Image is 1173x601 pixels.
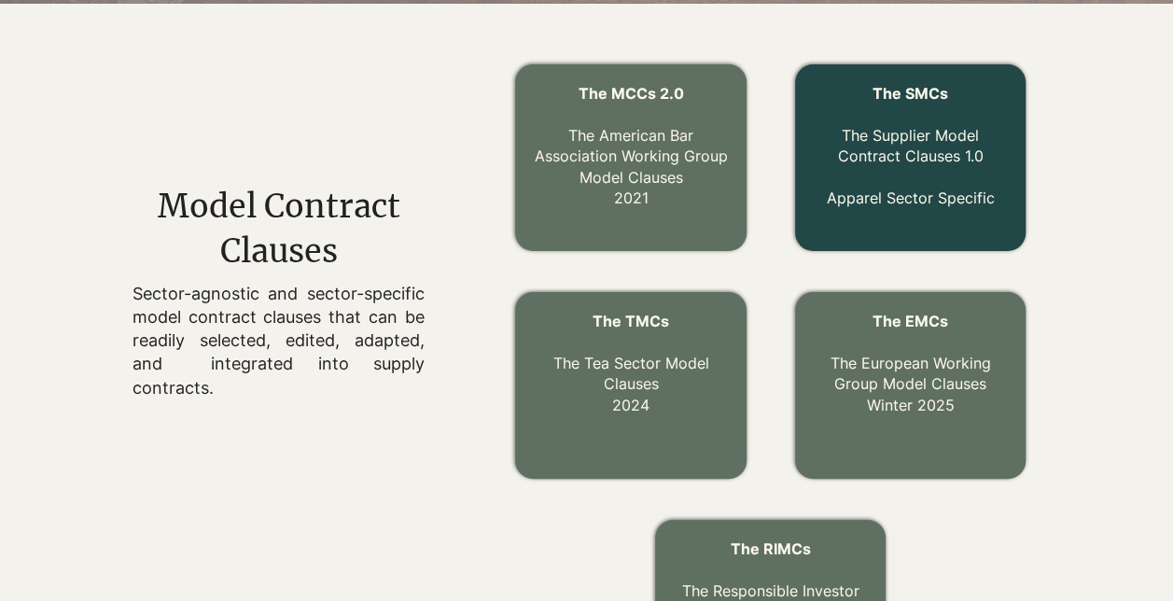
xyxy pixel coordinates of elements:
a: The Supplier Model Contract Clauses 1.0 [837,126,983,165]
span: The MCCs 2.0 [578,84,683,103]
a: Apparel Sector Specific [826,189,994,207]
div: main content [132,185,426,398]
span: The EMCs [873,312,948,330]
p: Sector-agnostic and sector-specific model contract clauses that can be readily selected, edited, ... [133,282,425,399]
a: The TMCs The Tea Sector Model Clauses2024 [552,312,708,414]
a: The EMCs The European Working Group Model ClausesWinter 2025 [830,312,990,414]
a: The MCCs 2.0 The American Bar Association Working Group Model Clauses2021 [534,84,727,207]
a: The SMCs [873,84,948,103]
span: Model Contract Clauses [158,187,400,271]
span: The RIMCs [731,539,811,558]
span: The TMCs [593,312,669,330]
